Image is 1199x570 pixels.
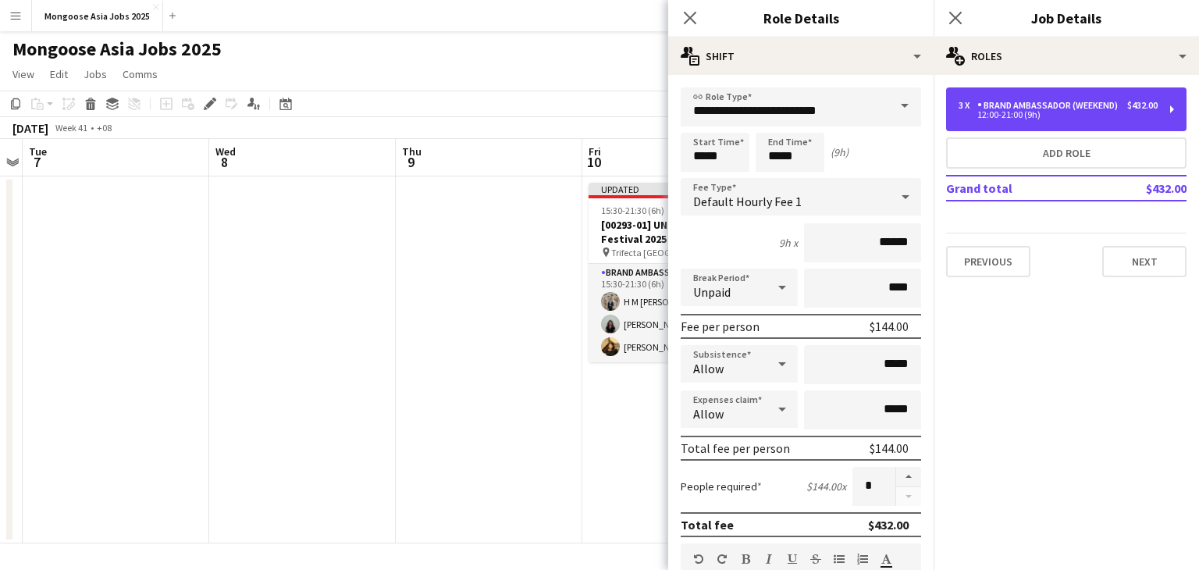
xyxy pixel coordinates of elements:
span: 9 [400,153,422,171]
button: Text Color [881,553,891,565]
button: Add role [946,137,1187,169]
button: Underline [787,553,798,565]
span: View [12,67,34,81]
app-card-role: Brand Ambassador (weekday)3/315:30-21:30 (6h)H M [PERSON_NAME][PERSON_NAME][PERSON_NAME] [589,264,763,362]
div: Updated [589,183,763,195]
span: 15:30-21:30 (6h) [601,205,664,216]
span: Edit [50,67,68,81]
span: Default Hourly Fee 1 [693,194,802,209]
td: Grand total [946,176,1094,201]
a: Comms [116,64,164,84]
app-job-card: Updated15:30-21:30 (6h)3/3[00293-01] UNIQLO Denim Festival 2025 (Media Night) Trifecta [GEOGRAPHI... [589,183,763,362]
span: 8 [213,153,236,171]
td: $432.00 [1094,176,1187,201]
span: Trifecta [GEOGRAPHIC_DATA] [611,247,728,258]
div: Total fee [681,517,734,533]
div: Roles [934,37,1199,75]
span: Tue [29,144,47,159]
a: Edit [44,64,74,84]
span: 10 [586,153,601,171]
button: Redo [717,553,728,565]
span: Allow [693,361,724,376]
button: Mongoose Asia Jobs 2025 [32,1,163,31]
div: 9h x [779,236,798,250]
button: Ordered List [857,553,868,565]
a: Jobs [77,64,113,84]
div: Brand Ambassador (weekend) [977,100,1124,111]
h3: Job Details [934,8,1199,28]
button: Previous [946,246,1030,277]
button: Strikethrough [810,553,821,565]
div: Fee per person [681,319,760,334]
div: $144.00 [870,319,909,334]
div: Shift [668,37,934,75]
label: People required [681,479,762,493]
span: Allow [693,406,724,422]
span: Thu [402,144,422,159]
span: Week 41 [52,122,91,134]
a: View [6,64,41,84]
span: Comms [123,67,158,81]
button: Next [1102,246,1187,277]
div: 3 x [959,100,977,111]
span: Fri [589,144,601,159]
span: Jobs [84,67,107,81]
h1: Mongoose Asia Jobs 2025 [12,37,222,61]
button: Increase [896,467,921,487]
div: [DATE] [12,120,48,136]
span: Wed [215,144,236,159]
div: Total fee per person [681,440,790,456]
h3: Role Details [668,8,934,28]
span: 7 [27,153,47,171]
div: (9h) [831,145,849,159]
div: 12:00-21:00 (9h) [959,111,1158,119]
div: $144.00 x [806,479,846,493]
button: Unordered List [834,553,845,565]
button: Undo [693,553,704,565]
div: $432.00 [1127,100,1158,111]
div: $432.00 [868,517,909,533]
div: $144.00 [870,440,909,456]
button: Italic [763,553,774,565]
h3: [00293-01] UNIQLO Denim Festival 2025 (Media Night) [589,218,763,246]
span: Unpaid [693,284,731,300]
button: Bold [740,553,751,565]
div: +08 [97,122,112,134]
